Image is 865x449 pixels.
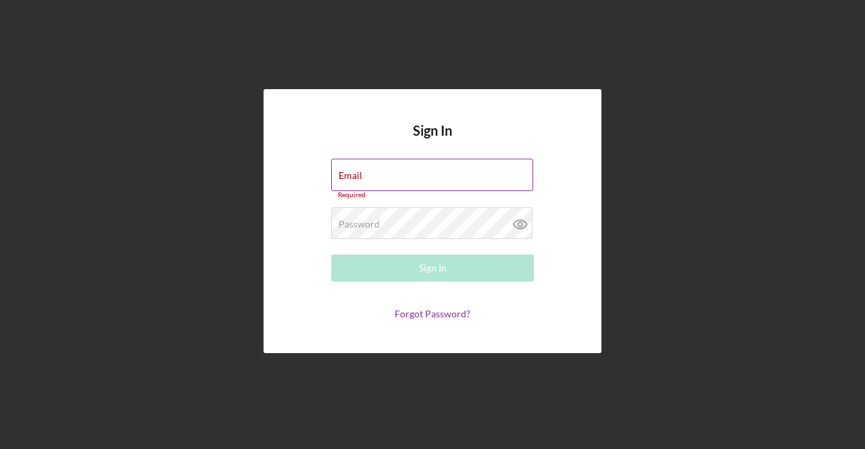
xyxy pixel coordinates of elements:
[413,123,452,159] h4: Sign In
[339,170,362,181] label: Email
[331,191,534,199] div: Required
[339,219,380,230] label: Password
[331,255,534,282] button: Sign In
[419,255,447,282] div: Sign In
[395,308,470,319] a: Forgot Password?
